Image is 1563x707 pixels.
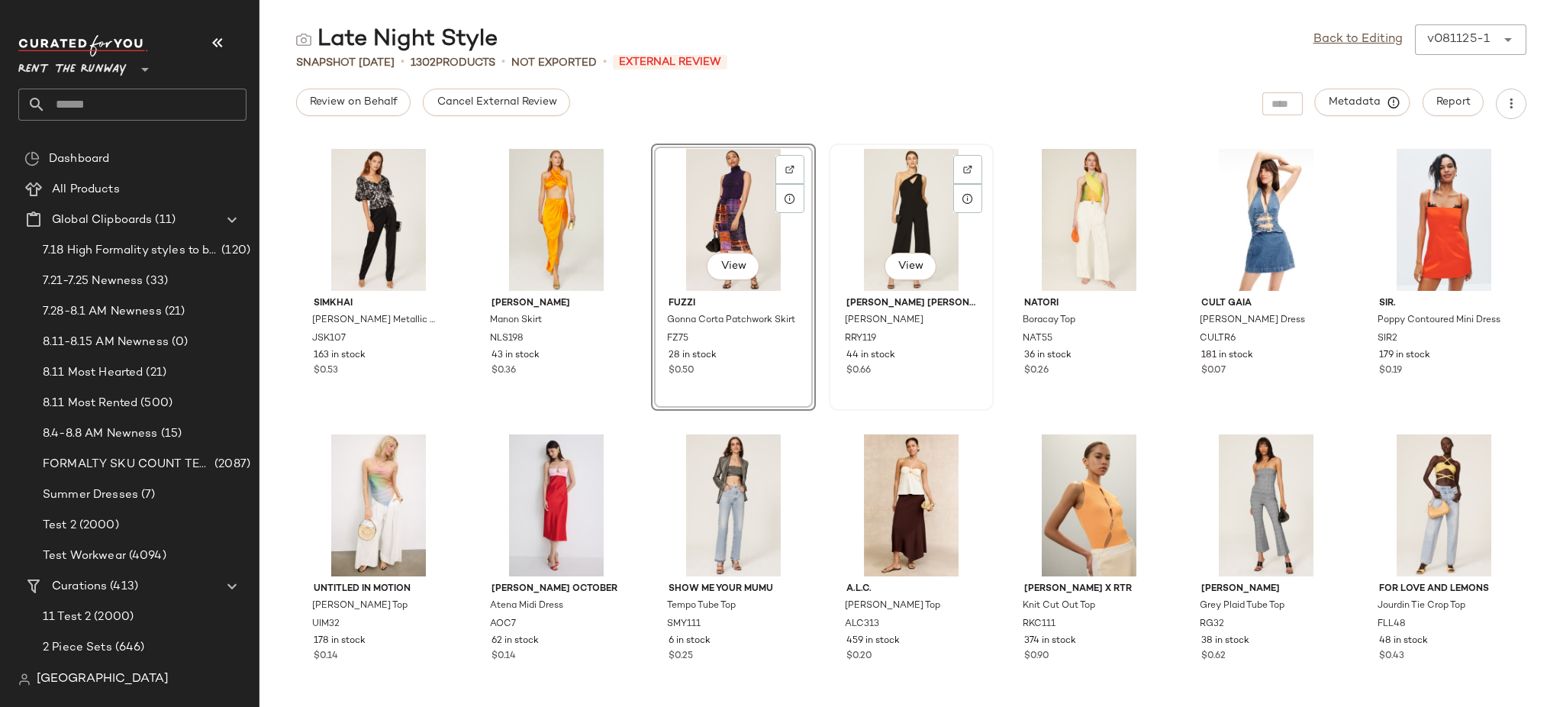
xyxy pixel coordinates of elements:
img: FLL48.jpg [1367,434,1521,576]
span: (2000) [91,609,134,626]
span: Knit Cut Out Top [1023,599,1095,613]
span: $0.25 [669,650,693,663]
span: $0.26 [1024,364,1049,378]
span: Grey Plaid Tube Top [1200,599,1284,613]
span: FZ75 [667,332,688,346]
img: FZ75.jpg [656,149,811,291]
span: Not Exported [511,55,597,71]
img: cfy_white_logo.C9jOOHJF.svg [18,35,148,56]
span: 38 in stock [1201,634,1249,648]
span: Cult Gaia [1201,297,1331,311]
img: NAT55.jpg [1012,149,1166,291]
span: Report [1436,96,1471,108]
span: (2087) [211,456,250,473]
button: Review on Behalf [296,89,411,116]
button: View [885,253,936,280]
img: RKC111.jpg [1012,434,1166,576]
span: 1302 [411,57,436,69]
span: $0.62 [1201,650,1226,663]
span: View [720,260,746,273]
img: svg%3e [963,165,972,174]
span: Boracay Top [1023,314,1075,328]
span: Atena Midi Dress [490,599,563,613]
span: $0.14 [491,650,516,663]
span: 459 in stock [846,634,900,648]
span: [PERSON_NAME] Top [312,599,408,613]
span: Snapshot [DATE] [296,55,395,71]
span: • [501,53,505,72]
span: (0) [169,334,188,351]
span: [GEOGRAPHIC_DATA] [37,670,169,689]
span: RKC111 [1023,618,1055,631]
span: [PERSON_NAME] [845,314,923,328]
span: ALC313 [845,618,879,631]
span: 179 in stock [1379,349,1430,363]
img: ALC313.jpg [834,434,988,576]
span: Poppy Contoured Mini Dress [1378,314,1500,328]
span: 36 in stock [1024,349,1072,363]
img: svg%3e [296,32,311,47]
span: FLL48 [1378,618,1406,631]
span: 8.4-8.8 AM Newness [43,425,158,443]
span: 178 in stock [314,634,366,648]
span: (120) [218,242,250,260]
span: [PERSON_NAME] October [491,583,621,596]
div: Products [411,55,495,71]
span: 7.21-7.25 Newness [43,273,143,290]
span: $0.19 [1379,364,1402,378]
span: SIMKHAI [314,297,443,311]
span: (646) [112,639,145,657]
span: UIM32 [312,618,340,631]
span: External Review [613,55,727,69]
span: 8.11 Most Rented [43,395,137,412]
span: [PERSON_NAME] Top [845,599,940,613]
span: RRY119 [845,332,876,346]
div: v081125-1 [1427,31,1490,49]
span: A.L.C. [846,583,976,596]
span: JSK107 [312,332,346,346]
span: [PERSON_NAME] Metallic Wrap Top [312,314,442,328]
span: Curations [52,578,107,596]
span: • [401,53,404,72]
span: 11 Test 2 [43,609,91,626]
span: (2000) [76,517,119,534]
img: svg%3e [785,165,794,174]
span: [PERSON_NAME] [491,297,621,311]
img: SIR2.jpg [1367,149,1521,291]
span: Test 2 [43,517,76,534]
span: (21) [143,364,166,382]
span: Rent the Runway [18,52,127,79]
span: 2 Piece Sets [43,639,112,657]
button: View [707,253,759,280]
span: 8.11-8.15 AM Newness [43,334,169,351]
span: Dashboard [49,150,109,168]
button: Cancel External Review [423,89,569,116]
span: Show Me Your Mumu [669,583,798,596]
button: Report [1423,89,1484,116]
span: Summer Dresses [43,486,138,504]
span: 6 in stock [669,634,711,648]
span: (500) [137,395,172,412]
span: 181 in stock [1201,349,1253,363]
span: Cancel External Review [436,96,556,108]
span: Untitled in Motion [314,583,443,596]
span: Test Workwear [43,547,126,565]
span: (11) [152,211,176,229]
span: [PERSON_NAME] x RTR [1024,583,1154,596]
span: For Love and Lemons [1379,583,1509,596]
span: (15) [158,425,182,443]
a: Back to Editing [1313,31,1403,49]
span: (21) [162,303,185,321]
img: svg%3e [24,151,40,166]
span: $0.07 [1201,364,1226,378]
span: 62 in stock [491,634,539,648]
span: SIR2 [1378,332,1397,346]
span: 374 in stock [1024,634,1076,648]
span: (7) [138,486,155,504]
span: $0.90 [1024,650,1049,663]
span: $0.14 [314,650,338,663]
span: $0.36 [491,364,516,378]
span: 48 in stock [1379,634,1428,648]
img: svg%3e [18,673,31,686]
span: 43 in stock [491,349,540,363]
